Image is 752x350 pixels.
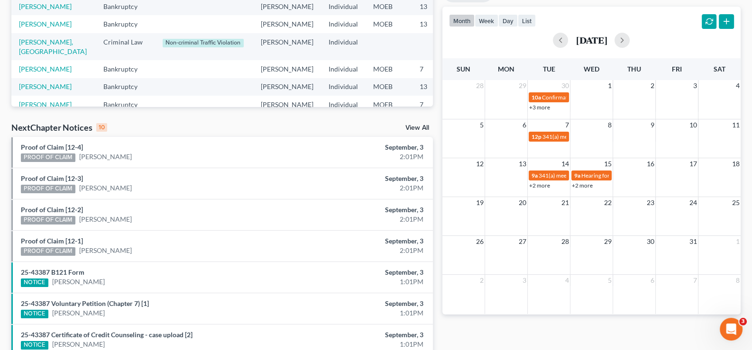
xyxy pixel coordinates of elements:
[21,206,83,214] a: Proof of Claim [12-2]
[21,185,75,193] div: PROOF OF CLAIM
[572,182,593,189] a: +2 more
[607,119,613,131] span: 8
[412,15,459,33] td: 13
[321,78,366,96] td: Individual
[321,33,366,60] td: Individual
[295,299,423,308] div: September, 3
[518,80,527,91] span: 29
[321,96,366,113] td: Individual
[366,78,412,96] td: MOEB
[539,172,630,179] span: 341(a) meeting for [PERSON_NAME]
[366,15,412,33] td: MOEB
[21,341,48,350] div: NOTICE
[714,65,725,73] span: Sat
[650,119,655,131] span: 9
[21,268,84,276] a: 25-43387 B121 Form
[412,78,459,96] td: 13
[96,96,155,113] td: Bankruptcy
[21,174,83,182] a: Proof of Claim [12-3]
[21,331,193,339] a: 25-43387 Certificate of Credit Counseling - case upload [2]
[21,310,48,318] div: NOTICE
[518,236,527,247] span: 27
[522,275,527,286] span: 3
[295,308,423,318] div: 1:01PM
[19,38,87,55] a: [PERSON_NAME], [GEOGRAPHIC_DATA]
[720,318,743,341] iframe: Intercom live chat
[21,299,149,307] a: 25-43387 Voluntary Petition (Chapter 7) [1]
[735,275,741,286] span: 8
[529,182,550,189] a: +2 more
[19,20,72,28] a: [PERSON_NAME]
[21,247,75,256] div: PROOF OF CLAIM
[163,39,244,47] div: Non-criminal Traffic Violation
[366,60,412,78] td: MOEB
[522,119,527,131] span: 6
[79,183,132,193] a: [PERSON_NAME]
[457,65,470,73] span: Sun
[688,236,698,247] span: 31
[19,65,72,73] a: [PERSON_NAME]
[498,14,518,27] button: day
[52,340,105,349] a: [PERSON_NAME]
[21,216,75,224] div: PROOF OF CLAIM
[295,152,423,162] div: 2:01PM
[688,158,698,170] span: 17
[96,123,107,132] div: 10
[405,125,429,131] a: View All
[19,82,72,90] a: [PERSON_NAME]
[692,275,698,286] span: 7
[603,236,613,247] span: 29
[692,80,698,91] span: 3
[560,80,570,91] span: 30
[672,65,682,73] span: Fri
[295,236,423,246] div: September, 3
[739,318,747,325] span: 3
[731,197,741,208] span: 25
[479,119,485,131] span: 5
[295,340,423,349] div: 1:01PM
[581,172,655,179] span: Hearing for [PERSON_NAME]
[253,33,321,60] td: [PERSON_NAME]
[564,119,570,131] span: 7
[253,78,321,96] td: [PERSON_NAME]
[295,205,423,215] div: September, 3
[295,246,423,255] div: 2:01PM
[479,275,485,286] span: 2
[560,197,570,208] span: 21
[475,80,485,91] span: 28
[518,14,536,27] button: list
[79,246,132,255] a: [PERSON_NAME]
[584,65,599,73] span: Wed
[543,65,555,73] span: Tue
[532,172,538,179] span: 9a
[607,80,613,91] span: 1
[564,275,570,286] span: 4
[21,278,48,287] div: NOTICE
[646,158,655,170] span: 16
[19,100,72,108] a: [PERSON_NAME]
[650,80,655,91] span: 2
[21,237,83,245] a: Proof of Claim [12-1]
[295,174,423,183] div: September, 3
[295,330,423,340] div: September, 3
[295,143,423,152] div: September, 3
[731,158,741,170] span: 18
[607,275,613,286] span: 5
[529,104,550,111] a: +3 more
[735,236,741,247] span: 1
[52,308,105,318] a: [PERSON_NAME]
[295,183,423,193] div: 2:01PM
[79,152,132,162] a: [PERSON_NAME]
[321,60,366,78] td: Individual
[475,197,485,208] span: 19
[295,277,423,287] div: 1:01PM
[518,197,527,208] span: 20
[646,197,655,208] span: 23
[646,236,655,247] span: 30
[79,215,132,224] a: [PERSON_NAME]
[650,275,655,286] span: 6
[253,96,321,113] td: [PERSON_NAME]
[412,96,459,113] td: 7
[96,60,155,78] td: Bankruptcy
[449,14,475,27] button: month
